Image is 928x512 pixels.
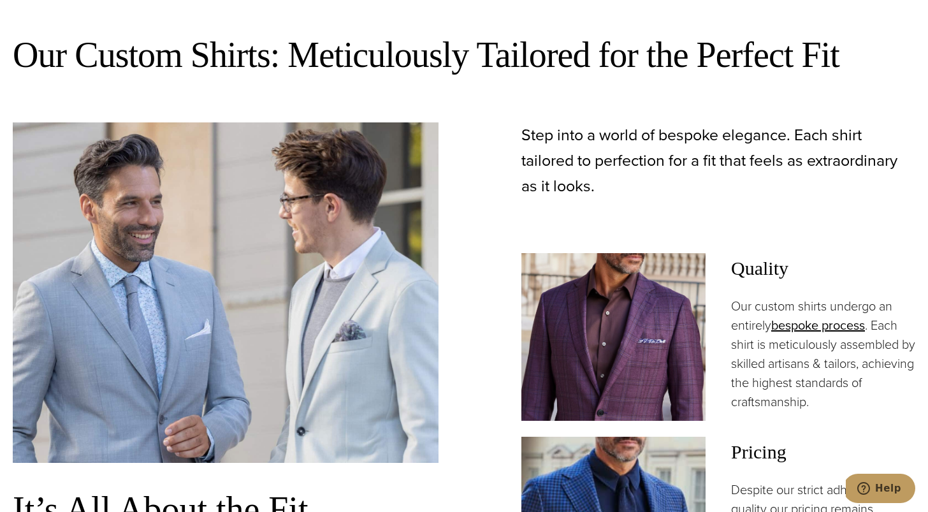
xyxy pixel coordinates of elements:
[771,316,865,335] a: bespoke process
[521,122,915,199] p: Step into a world of bespoke elegance. Each shirt tailored to perfection for a fit that feels as ...
[731,437,915,467] span: Pricing
[521,253,706,421] img: Client wearing brown open collared dress shirt under bespoke blazer.
[731,253,915,284] span: Quality
[13,122,439,463] img: Two clients in custom tailored white dress shirts.
[731,296,915,411] p: Our custom shirts undergo an entirely . Each shirt is meticulously assembled by skilled artisans ...
[846,474,915,506] iframe: Opens a widget where you can chat to one of our agents
[13,33,915,78] h2: Our Custom Shirts: Meticulously Tailored for the Perfect Fit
